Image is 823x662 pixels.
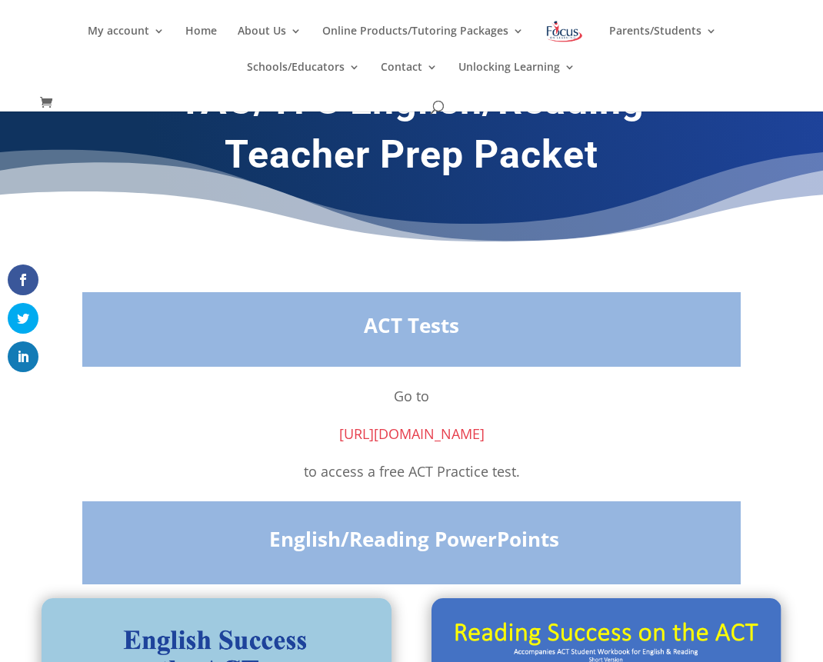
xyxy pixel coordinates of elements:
[88,25,165,62] a: My account
[82,131,741,185] h1: Teacher Prep Packet
[322,25,524,62] a: Online Products/Tutoring Packages
[381,62,438,98] a: Contact
[458,62,575,98] a: Unlocking Learning
[82,460,741,484] p: to access a free ACT Practice test.
[238,25,302,62] a: About Us
[247,62,360,98] a: Schools/Educators
[269,525,559,553] strong: English/Reading PowerPoints
[364,311,459,339] strong: ACT Tests
[609,25,717,62] a: Parents/Students
[545,18,585,45] img: Focus on Learning
[82,384,741,422] p: Go to
[185,25,217,62] a: Home
[339,424,485,443] a: [URL][DOMAIN_NAME]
